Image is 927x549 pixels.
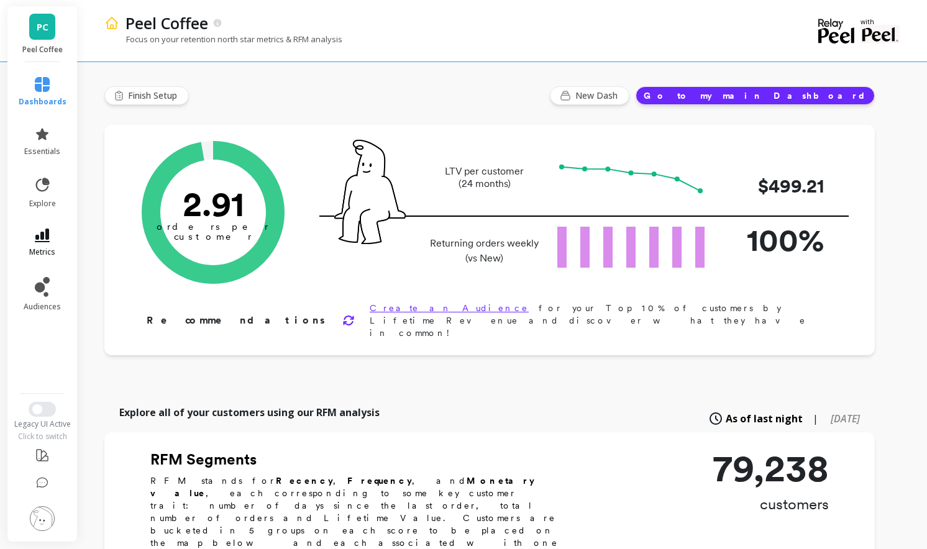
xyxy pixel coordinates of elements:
[6,419,79,429] div: Legacy UI Active
[157,221,270,232] tspan: orders per
[550,86,629,105] button: New Dash
[30,506,55,531] img: profile picture
[575,89,621,102] span: New Dash
[347,476,412,486] b: Frequency
[724,217,824,263] p: 100%
[19,97,66,107] span: dashboards
[183,183,244,224] text: 2.91
[29,402,56,417] button: Switch to New UI
[861,19,900,25] p: with
[24,147,60,157] span: essentials
[29,199,56,209] span: explore
[29,247,55,257] span: metrics
[37,20,48,34] span: PC
[861,25,900,43] img: partner logo
[20,45,65,55] p: Peel Coffee
[813,411,818,426] span: |
[370,302,835,339] p: for your Top 10% of customers by Lifetime Revenue and discover what they have in common!
[24,302,61,312] span: audiences
[831,412,860,425] span: [DATE]
[119,405,380,420] p: Explore all of your customers using our RFM analysis
[128,89,181,102] span: Finish Setup
[150,450,573,470] h2: RFM Segments
[713,494,829,514] p: customers
[174,231,253,242] tspan: customer
[104,16,119,30] img: header icon
[104,34,342,45] p: Focus on your retention north star metrics & RFM analysis
[426,165,542,190] p: LTV per customer (24 months)
[147,313,327,328] p: Recommendations
[126,12,208,34] p: Peel Coffee
[636,86,875,105] button: Go to my main Dashboard
[724,172,824,200] p: $499.21
[276,476,333,486] b: Recency
[726,411,803,426] span: As of last night
[713,450,829,487] p: 79,238
[426,236,542,266] p: Returning orders weekly (vs New)
[104,86,189,105] button: Finish Setup
[334,140,406,244] img: pal seatted on line
[6,432,79,442] div: Click to switch
[370,303,529,313] a: Create an Audience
